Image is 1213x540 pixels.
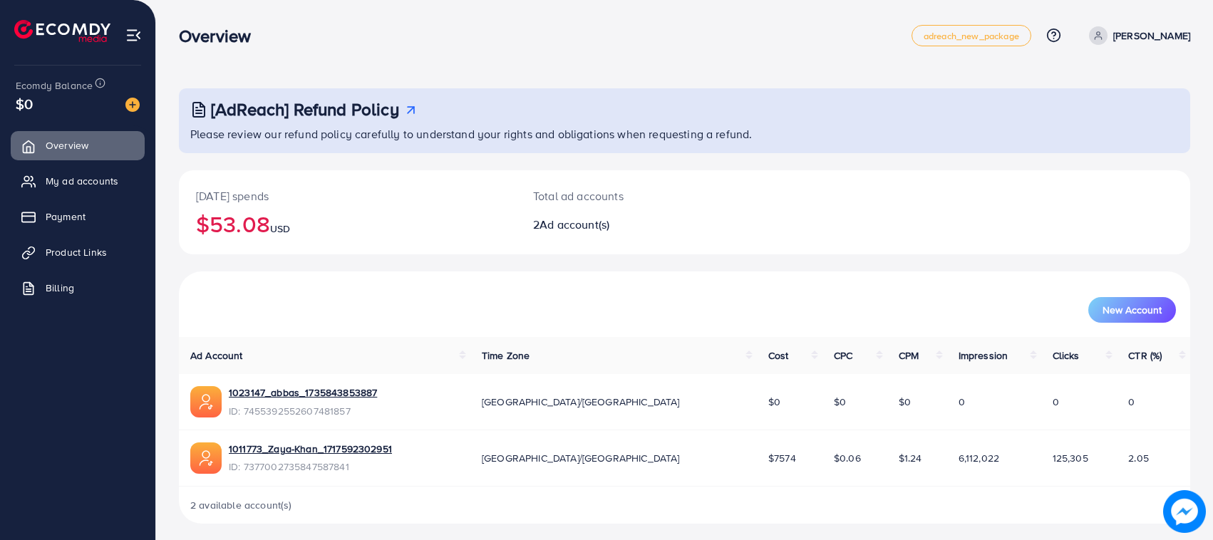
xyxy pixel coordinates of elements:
[959,348,1008,363] span: Impression
[196,210,499,237] h2: $53.08
[768,395,780,409] span: $0
[11,131,145,160] a: Overview
[482,451,680,465] span: [GEOGRAPHIC_DATA]/[GEOGRAPHIC_DATA]
[125,27,142,43] img: menu
[190,498,292,512] span: 2 available account(s)
[899,451,922,465] span: $1.24
[190,442,222,474] img: ic-ads-acc.e4c84228.svg
[16,78,93,93] span: Ecomdy Balance
[1083,26,1190,45] a: [PERSON_NAME]
[14,20,110,42] img: logo
[482,348,530,363] span: Time Zone
[1088,297,1176,323] button: New Account
[924,31,1019,41] span: adreach_new_package
[533,187,752,204] p: Total ad accounts
[229,385,377,400] a: 1023147_abbas_1735843853887
[46,209,86,224] span: Payment
[533,218,752,232] h2: 2
[1053,348,1080,363] span: Clicks
[912,25,1031,46] a: adreach_new_package
[899,348,919,363] span: CPM
[834,395,846,409] span: $0
[959,395,965,409] span: 0
[1128,395,1135,409] span: 0
[190,125,1182,142] p: Please review our refund policy carefully to understand your rights and obligations when requesti...
[11,202,145,231] a: Payment
[1103,305,1162,315] span: New Account
[190,348,243,363] span: Ad Account
[899,395,911,409] span: $0
[46,281,74,295] span: Billing
[196,187,499,204] p: [DATE] spends
[1113,27,1190,44] p: [PERSON_NAME]
[46,174,118,188] span: My ad accounts
[1053,451,1088,465] span: 125,305
[959,451,999,465] span: 6,112,022
[270,222,290,236] span: USD
[46,245,107,259] span: Product Links
[540,217,609,232] span: Ad account(s)
[1053,395,1059,409] span: 0
[229,442,392,456] a: 1011773_Zaya-Khan_1717592302951
[211,99,399,120] h3: [AdReach] Refund Policy
[125,98,140,112] img: image
[11,167,145,195] a: My ad accounts
[11,274,145,302] a: Billing
[179,26,262,46] h3: Overview
[190,386,222,417] img: ic-ads-acc.e4c84228.svg
[16,93,33,114] span: $0
[834,348,852,363] span: CPC
[229,459,392,474] span: ID: 7377002735847587841
[11,238,145,266] a: Product Links
[768,451,796,465] span: $7574
[1128,348,1162,363] span: CTR (%)
[482,395,680,409] span: [GEOGRAPHIC_DATA]/[GEOGRAPHIC_DATA]
[1128,451,1149,465] span: 2.05
[229,404,377,418] span: ID: 7455392552607481857
[834,451,861,465] span: $0.06
[768,348,789,363] span: Cost
[1163,490,1206,533] img: image
[46,138,88,152] span: Overview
